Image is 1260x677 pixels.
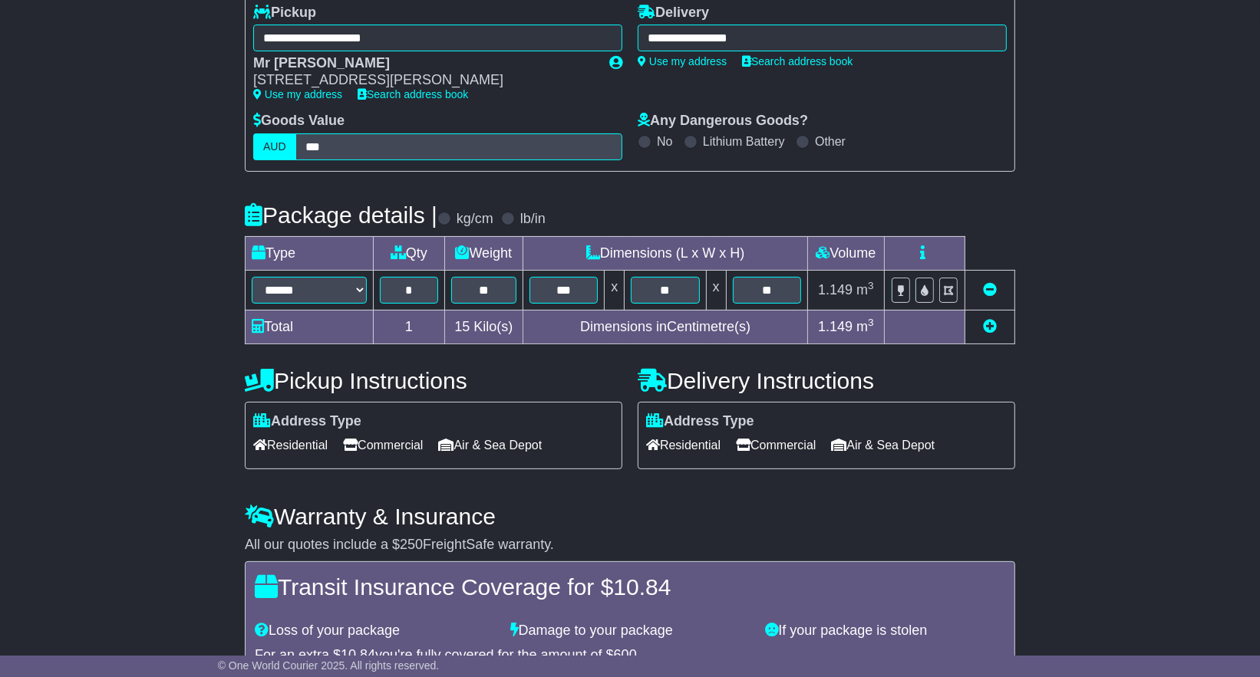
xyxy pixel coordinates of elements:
label: lb/in [520,211,546,228]
sup: 3 [868,280,874,291]
div: Mr [PERSON_NAME] [253,55,594,72]
a: Search address book [742,55,853,67]
td: Kilo(s) [444,310,523,343]
td: Dimensions in Centimetre(s) [523,310,808,343]
label: Delivery [638,5,709,21]
td: Dimensions (L x W x H) [523,236,808,270]
td: Weight [444,236,523,270]
label: Lithium Battery [703,134,785,149]
span: m [856,319,874,334]
span: Commercial [343,433,423,457]
label: Pickup [253,5,316,21]
div: If your package is stolen [757,623,1013,639]
label: Other [815,134,846,149]
span: m [856,282,874,297]
a: Remove this item [983,282,997,297]
span: 10.84 [613,574,671,600]
label: Goods Value [253,113,345,130]
label: Any Dangerous Goods? [638,113,808,130]
span: Commercial [736,433,816,457]
span: 1.149 [818,319,853,334]
sup: 3 [868,317,874,328]
a: Use my address [638,55,727,67]
td: Total [246,310,374,343]
span: 600 [614,647,637,662]
label: Address Type [253,413,361,430]
div: Damage to your package [503,623,758,639]
span: Air & Sea Depot [439,433,543,457]
span: © One World Courier 2025. All rights reserved. [218,659,440,672]
td: Qty [374,236,445,270]
a: Use my address [253,88,342,100]
td: 1 [374,310,445,343]
span: Residential [253,433,328,457]
div: All our quotes include a $ FreightSafe warranty. [245,537,1015,554]
span: Air & Sea Depot [832,433,935,457]
label: Address Type [646,413,754,430]
label: No [657,134,672,149]
div: [STREET_ADDRESS][PERSON_NAME] [253,72,594,89]
span: 10.84 [341,647,375,662]
span: 250 [400,537,423,552]
a: Search address book [358,88,468,100]
span: Residential [646,433,721,457]
td: Volume [807,236,884,270]
h4: Delivery Instructions [638,368,1015,393]
div: For an extra $ you're fully covered for the amount of $ . [255,647,1005,664]
h4: Transit Insurance Coverage for $ [255,574,1005,600]
h4: Package details | [245,202,437,228]
span: 1.149 [818,282,853,297]
td: Type [246,236,374,270]
h4: Warranty & Insurance [245,504,1015,529]
td: x [605,270,625,310]
a: Add new item [983,319,997,334]
label: kg/cm [457,211,493,228]
div: Loss of your package [247,623,503,639]
label: AUD [253,133,296,160]
td: x [706,270,726,310]
h4: Pickup Instructions [245,368,622,393]
span: 15 [454,319,470,334]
